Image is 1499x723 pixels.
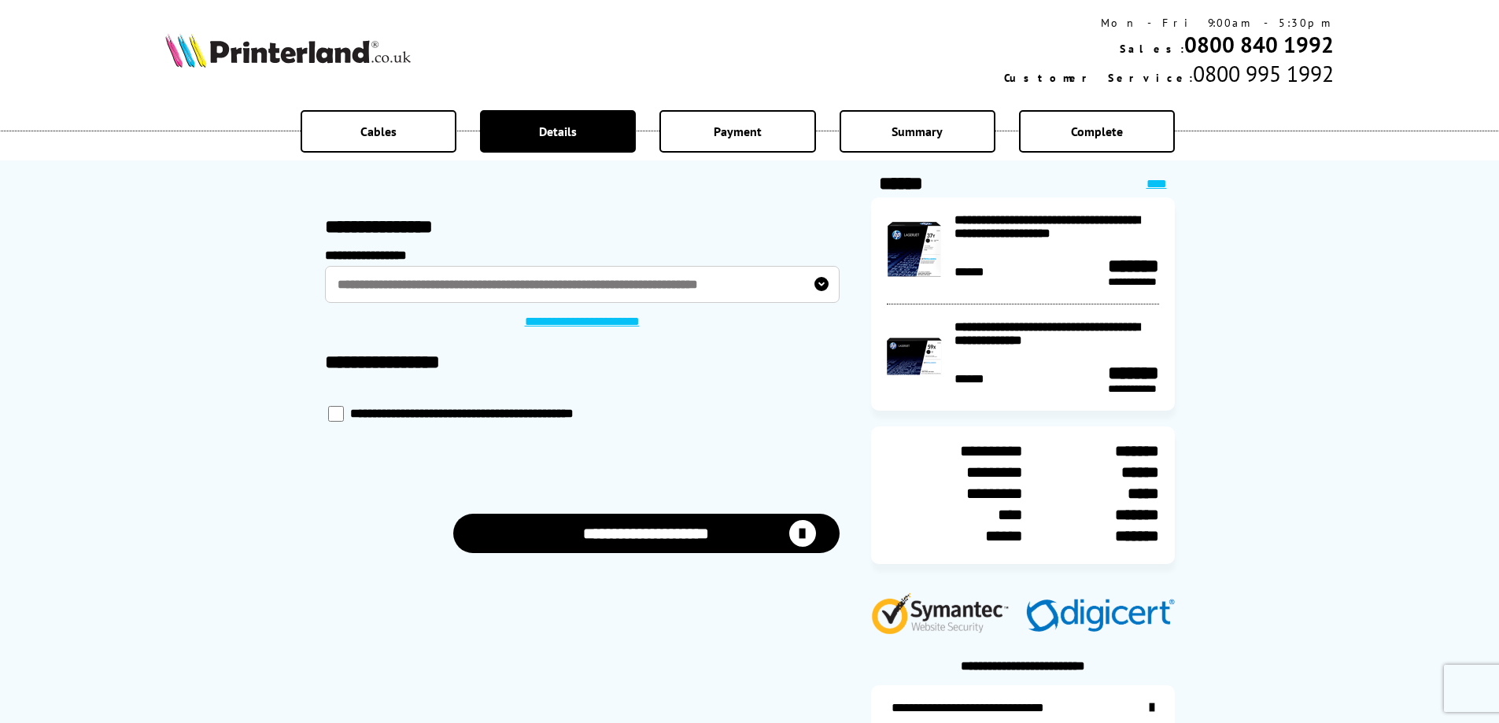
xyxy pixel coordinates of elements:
[892,124,943,139] span: Summary
[165,33,411,68] img: Printerland Logo
[1071,124,1123,139] span: Complete
[360,124,397,139] span: Cables
[1120,42,1184,56] span: Sales:
[1184,30,1334,59] a: 0800 840 1992
[1004,16,1334,30] div: Mon - Fri 9:00am - 5:30pm
[1004,71,1193,85] span: Customer Service:
[539,124,577,139] span: Details
[714,124,762,139] span: Payment
[1193,59,1334,88] span: 0800 995 1992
